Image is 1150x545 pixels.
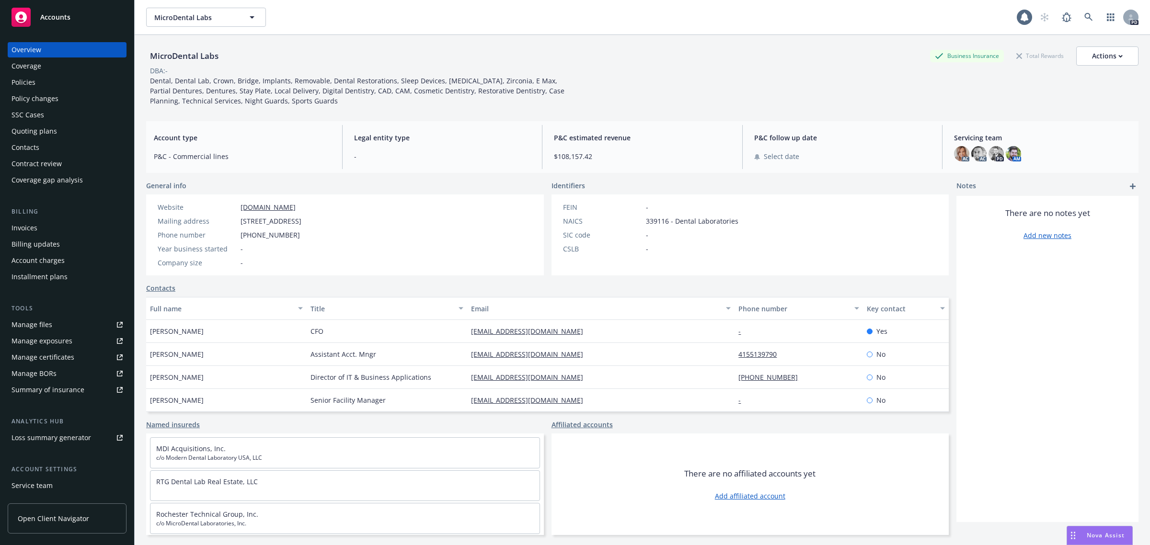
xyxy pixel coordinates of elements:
a: Quoting plans [8,124,126,139]
span: - [646,202,648,212]
a: Policy changes [8,91,126,106]
div: Policies [11,75,35,90]
div: Loss summary generator [11,430,91,445]
span: [STREET_ADDRESS] [241,216,301,226]
div: Service team [11,478,53,493]
span: No [876,395,885,405]
img: photo [954,146,969,161]
span: $108,157.42 [554,151,731,161]
a: Add affiliated account [715,491,785,501]
span: There are no notes yet [1005,207,1090,219]
a: Account charges [8,253,126,268]
span: Account type [154,133,331,143]
span: [PERSON_NAME] [150,372,204,382]
span: Nova Assist [1087,531,1125,539]
div: Business Insurance [930,50,1004,62]
img: photo [1006,146,1021,161]
a: RTG Dental Lab Real Estate, LLC [156,477,258,486]
span: c/o Modern Dental Laboratory USA, LLC [156,454,534,462]
div: Key contact [867,304,934,314]
button: Actions [1076,46,1138,66]
span: - [354,151,531,161]
div: Contacts [11,140,39,155]
a: Search [1079,8,1098,27]
span: Select date [764,151,799,161]
div: Manage files [11,317,52,332]
span: Accounts [40,13,70,21]
a: Switch app [1101,8,1120,27]
a: [EMAIL_ADDRESS][DOMAIN_NAME] [471,327,591,336]
a: 4155139790 [738,350,784,359]
a: Contacts [8,140,126,155]
a: Loss summary generator [8,430,126,445]
a: [EMAIL_ADDRESS][DOMAIN_NAME] [471,396,591,405]
div: SIC code [563,230,642,240]
span: There are no affiliated accounts yet [684,468,816,479]
div: Invoices [11,220,37,236]
div: Year business started [158,244,237,254]
button: Key contact [863,297,949,320]
span: Senior Facility Manager [310,395,386,405]
div: Phone number [158,230,237,240]
span: Servicing team [954,133,1131,143]
span: [PERSON_NAME] [150,395,204,405]
a: Service team [8,478,126,493]
span: MicroDental Labs [154,12,237,23]
a: Invoices [8,220,126,236]
div: Analytics hub [8,417,126,426]
img: photo [989,146,1004,161]
a: Overview [8,42,126,57]
a: Billing updates [8,237,126,252]
a: Start snowing [1035,8,1054,27]
button: Email [467,297,735,320]
div: Email [471,304,720,314]
div: CSLB [563,244,642,254]
a: Coverage [8,58,126,74]
div: SSC Cases [11,107,44,123]
a: Summary of insurance [8,382,126,397]
div: Coverage [11,58,41,74]
a: [PHONE_NUMBER] [738,373,805,382]
button: Title [307,297,467,320]
span: Identifiers [552,181,585,191]
a: Contacts [146,283,175,293]
span: - [646,230,648,240]
span: P&C follow up date [754,133,931,143]
span: Assistant Acct. Mngr [310,349,376,359]
div: Overview [11,42,41,57]
button: Full name [146,297,307,320]
a: Contract review [8,156,126,171]
div: DBA: - [150,66,168,76]
div: Manage exposures [11,333,72,349]
a: Affiliated accounts [552,420,613,430]
div: Mailing address [158,216,237,226]
span: c/o MicroDental Laboratories, Inc. [156,519,534,528]
a: Installment plans [8,269,126,284]
div: Billing [8,207,126,216]
div: MicroDental Labs [146,50,222,62]
span: Open Client Navigator [18,513,89,523]
a: Manage certificates [8,350,126,365]
div: Manage BORs [11,366,57,381]
a: Manage exposures [8,333,126,349]
a: MDI Acquisitions, Inc. [156,444,226,453]
a: Coverage gap analysis [8,172,126,188]
span: - [241,258,243,268]
a: SSC Cases [8,107,126,123]
div: Phone number [738,304,849,314]
span: - [241,244,243,254]
span: CFO [310,326,323,336]
div: Full name [150,304,292,314]
span: Yes [876,326,887,336]
a: Manage files [8,317,126,332]
div: Total Rewards [1012,50,1069,62]
a: Sales relationships [8,494,126,510]
a: [EMAIL_ADDRESS][DOMAIN_NAME] [471,373,591,382]
a: Rochester Technical Group, Inc. [156,510,258,519]
div: Drag to move [1067,526,1079,545]
div: Coverage gap analysis [11,172,83,188]
div: Summary of insurance [11,382,84,397]
a: Report a Bug [1057,8,1076,27]
span: Dental, Dental Lab, Crown, Bridge, Implants, Removable, Dental Restorations, Sleep Devices, [MEDI... [150,76,566,105]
